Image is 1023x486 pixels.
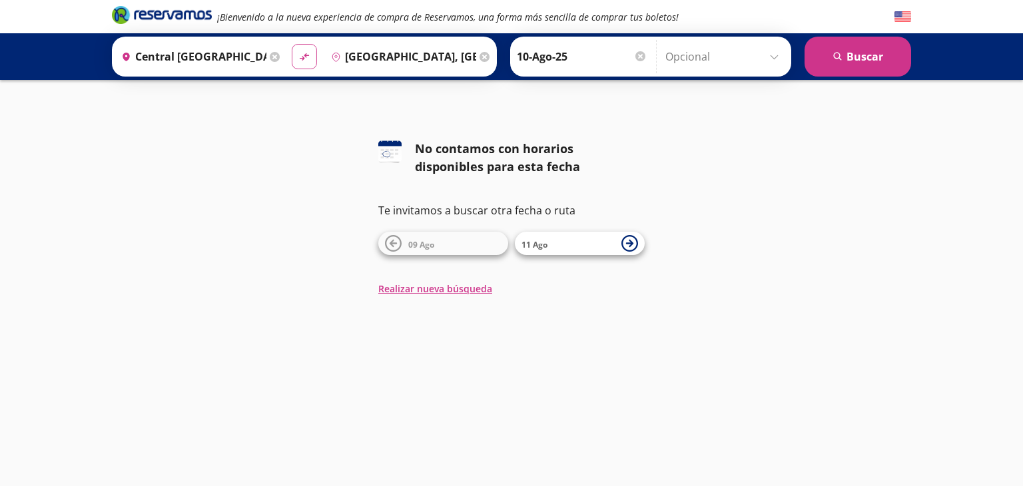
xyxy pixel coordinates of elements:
[326,40,476,73] input: Buscar Destino
[515,232,645,255] button: 11 Ago
[805,37,911,77] button: Buscar
[665,40,785,73] input: Opcional
[378,282,492,296] button: Realizar nueva búsqueda
[112,5,212,25] i: Brand Logo
[378,232,508,255] button: 09 Ago
[217,11,679,23] em: ¡Bienvenido a la nueva experiencia de compra de Reservamos, una forma más sencilla de comprar tus...
[116,40,266,73] input: Buscar Origen
[415,140,645,176] div: No contamos con horarios disponibles para esta fecha
[894,9,911,25] button: English
[378,202,645,218] p: Te invitamos a buscar otra fecha o ruta
[521,239,547,250] span: 11 Ago
[517,40,647,73] input: Elegir Fecha
[112,5,212,29] a: Brand Logo
[408,239,434,250] span: 09 Ago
